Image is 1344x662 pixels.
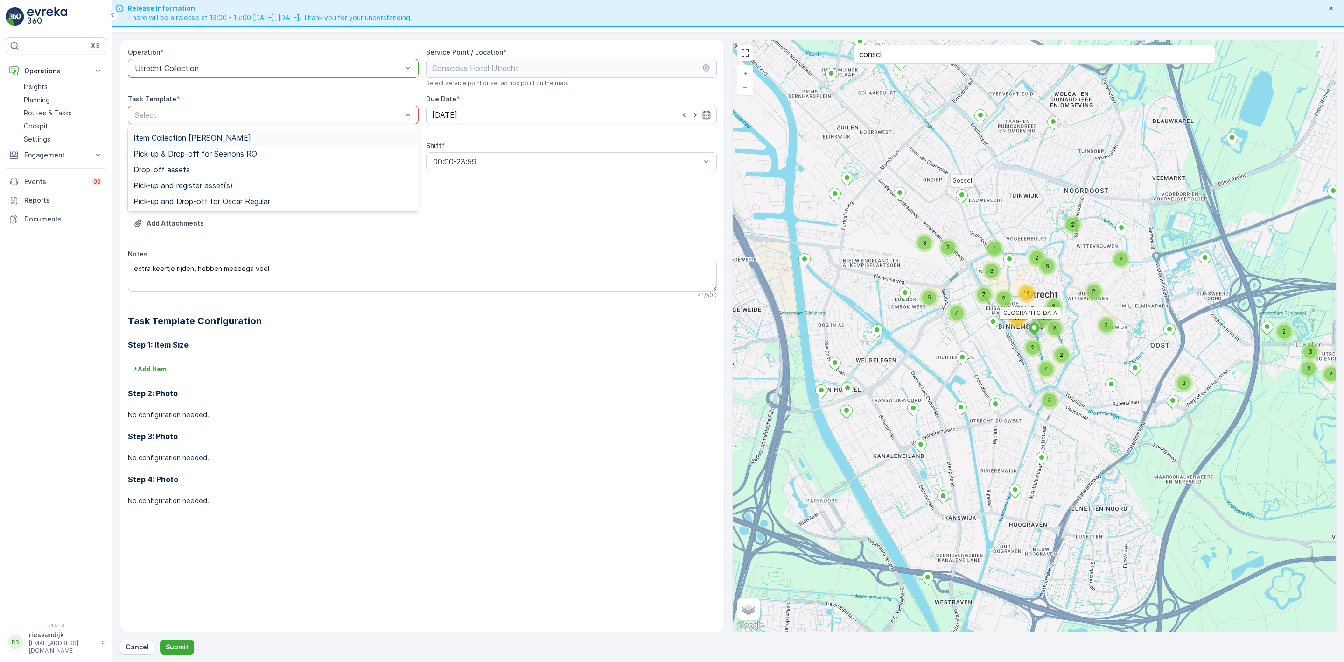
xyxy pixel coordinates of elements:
span: Select service point or set ad hoc point on the map. [426,79,568,87]
button: Upload File [128,216,210,231]
span: 3 [1182,379,1186,386]
a: Zoom In [738,66,752,80]
img: Google [735,619,766,632]
button: Engagement [6,146,106,164]
span: Pick-up and register asset(s) [133,181,233,190]
p: Documents [24,214,103,224]
div: 3 [1301,342,1320,361]
div: 14 [1017,284,1036,303]
span: 3 [990,267,994,274]
span: v 1.51.0 [6,623,106,628]
p: Operations [24,66,88,76]
span: 2 [1052,303,1055,310]
label: Operation [128,48,160,56]
p: No configuration needed. [128,453,717,463]
p: Engagement [24,150,88,160]
div: 2 [1097,316,1116,335]
span: 2 [1060,351,1063,358]
p: Planning [24,95,50,105]
p: riesvandijk [29,630,96,640]
a: Cockpit [20,120,106,133]
span: 3 [1307,365,1310,372]
span: 2 [1071,221,1074,228]
span: 2 [1048,397,1051,404]
button: Cancel [120,640,154,655]
a: Open this area in Google Maps (opens a new window) [735,619,766,632]
span: Item Collection [PERSON_NAME] [133,134,251,142]
h2: Task Template Configuration [128,314,717,328]
p: Settings [24,135,50,144]
span: 2 [1329,370,1332,377]
span: 2 [1053,325,1056,332]
h3: Step 1: Item Size [128,339,717,350]
span: 2 [1002,295,1005,302]
span: 2 [1119,256,1122,263]
span: 2 [1092,288,1095,295]
span: Pick-up and Drop-off for Oscar Regular [133,197,270,206]
span: − [743,83,748,91]
div: RR [8,635,23,650]
div: 3 [915,234,934,252]
div: 2 [1064,215,1082,234]
a: Layers [738,599,759,619]
p: No configuration needed. [128,496,717,505]
p: + Add Item [133,364,167,374]
div: 12 [1008,309,1027,328]
div: 3 [982,262,1001,280]
img: logo_light-DOdMpM7g.png [27,7,67,26]
p: Cockpit [24,121,48,131]
a: View Fullscreen [738,46,752,60]
input: dd/mm/yyyy [426,106,717,124]
span: + [743,69,748,77]
span: Pick-up & Drop-off for Seenons RO [133,149,257,158]
div: 2 [1045,319,1064,338]
input: Search address or service points [853,45,1215,64]
div: 2 [1275,322,1294,341]
p: Submit [166,642,189,652]
div: 2 [939,238,958,257]
p: Events [24,177,86,186]
a: Settings [20,133,106,146]
p: 99 [93,178,101,185]
p: Select [135,109,402,121]
span: 2 [1282,328,1286,335]
div: 2 [1040,391,1059,410]
div: 2 [1028,249,1046,267]
label: Due Date [426,95,456,103]
div: 3 [1175,374,1193,392]
div: 7 [947,304,966,322]
a: Routes & Tasks [20,107,106,120]
span: 4 [993,245,996,252]
span: 6 [1045,263,1049,270]
div: 7 [975,285,994,304]
span: 2 [946,244,950,251]
label: Shift [426,142,441,149]
span: 12 [1014,315,1020,322]
p: [EMAIL_ADDRESS][DOMAIN_NAME] [29,640,96,655]
div: 2 [1023,338,1042,357]
p: ⌘B [91,42,100,50]
h3: Step 3: Photo [128,431,717,442]
p: Insights [24,82,48,92]
button: Submit [160,640,194,655]
p: 41 / 500 [698,292,717,299]
a: Documents [6,210,106,228]
span: 2 [1035,254,1038,261]
span: 3 [923,239,926,246]
p: No configuration needed. [128,410,717,420]
a: Zoom Out [738,80,752,94]
div: 2 [1112,250,1130,269]
a: Reports [6,191,106,210]
span: 2 [1105,321,1108,328]
a: Insights [20,80,106,93]
div: 2 [994,289,1013,308]
label: Task Template [128,95,176,103]
h3: Step 2: Photo [128,388,717,399]
div: 2 [1044,297,1063,316]
span: 14 [1023,290,1030,297]
div: 7 [1035,309,1054,328]
span: 3 [1309,348,1312,355]
button: RRriesvandijk[EMAIL_ADDRESS][DOMAIN_NAME] [6,630,106,655]
span: 7 [955,309,958,316]
div: 2 [1052,346,1071,364]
